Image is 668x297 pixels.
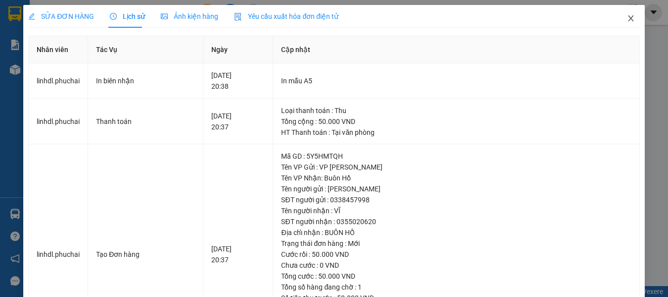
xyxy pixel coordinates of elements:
td: linhdl.phuchai [29,63,88,99]
div: Tên người nhận : VĨ [281,205,631,216]
div: Tổng số hàng đang chờ : 1 [281,282,631,293]
button: Close [617,5,645,33]
div: Tổng cước : 50.000 VND [281,271,631,282]
th: Ngày [203,36,274,63]
div: Tổng cộng : 50.000 VND [281,116,631,127]
div: [DATE] 20:38 [211,70,265,92]
span: edit [28,13,35,20]
div: Địa chỉ nhận : BUÔN HỒ [281,227,631,238]
span: close [627,14,635,22]
div: [DATE] 20:37 [211,111,265,132]
div: Tạo Đơn hàng [96,249,194,260]
div: Chưa cước : 0 VND [281,260,631,271]
div: [DATE] 20:37 [211,243,265,265]
div: SĐT người nhận : 0355020620 [281,216,631,227]
div: Thanh toán [96,116,194,127]
div: Mã GD : 5Y5HMTQH [281,151,631,162]
span: picture [161,13,168,20]
th: Nhân viên [29,36,88,63]
div: Trạng thái đơn hàng : Mới [281,238,631,249]
th: Cập nhật [273,36,639,63]
div: Tên VP Gửi : VP [PERSON_NAME] [281,162,631,173]
div: In mẫu A5 [281,75,631,86]
th: Tác Vụ [88,36,203,63]
div: Cước rồi : 50.000 VND [281,249,631,260]
span: clock-circle [110,13,117,20]
div: Tên người gửi : [PERSON_NAME] [281,183,631,194]
span: Ảnh kiện hàng [161,12,218,20]
td: linhdl.phuchai [29,99,88,145]
div: Loại thanh toán : Thu [281,105,631,116]
span: Lịch sử [110,12,145,20]
span: SỬA ĐƠN HÀNG [28,12,94,20]
span: Yêu cầu xuất hóa đơn điện tử [234,12,338,20]
img: icon [234,13,242,21]
div: SĐT người gửi : 0338457998 [281,194,631,205]
div: In biên nhận [96,75,194,86]
div: Tên VP Nhận: Buôn Hồ [281,173,631,183]
div: HT Thanh toán : Tại văn phòng [281,127,631,138]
